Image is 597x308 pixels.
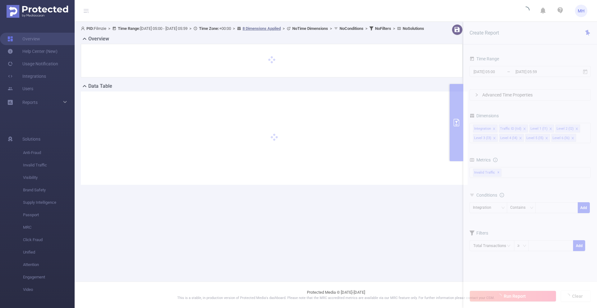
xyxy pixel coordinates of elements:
span: > [231,26,237,31]
span: Click Fraud [23,234,75,246]
b: Time Range: [118,26,140,31]
b: No Filters [375,26,391,31]
span: MRC [23,221,75,234]
span: Engagement [23,271,75,283]
span: > [187,26,193,31]
footer: Protected Media © [DATE]-[DATE] [75,282,597,308]
a: Reports [22,96,38,109]
span: Passport [23,209,75,221]
a: Integrations [7,70,46,82]
a: Overview [7,33,40,45]
span: > [363,26,369,31]
h2: Data Table [88,82,112,90]
span: Supply Intelligence [23,196,75,209]
a: Users [7,82,33,95]
span: > [106,26,112,31]
b: No Conditions [340,26,363,31]
span: Video [23,283,75,296]
b: No Time Dimensions [292,26,328,31]
b: PID: [86,26,94,31]
u: 8 Dimensions Applied [243,26,281,31]
span: Visibility [23,171,75,184]
span: > [281,26,287,31]
b: Time Zone: [199,26,219,31]
span: Anti-Fraud [23,147,75,159]
b: No Solutions [403,26,424,31]
h2: Overview [88,35,109,43]
a: Usage Notification [7,58,58,70]
img: Protected Media [7,5,68,18]
span: Brand Safety [23,184,75,196]
span: Filmzie [DATE] 05:00 - [DATE] 05:59 +00:00 [81,26,424,31]
span: Unified [23,246,75,259]
a: Help Center (New) [7,45,58,58]
span: Solutions [22,133,40,145]
span: Reports [22,100,38,105]
span: Invalid Traffic [23,159,75,171]
i: icon: loading [522,7,530,15]
span: > [328,26,334,31]
p: This is a stable, in production version of Protected Media's dashboard. Please note that the MRC ... [90,296,581,301]
span: MH [578,5,585,17]
span: > [391,26,397,31]
i: icon: user [81,26,86,30]
span: Attention [23,259,75,271]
